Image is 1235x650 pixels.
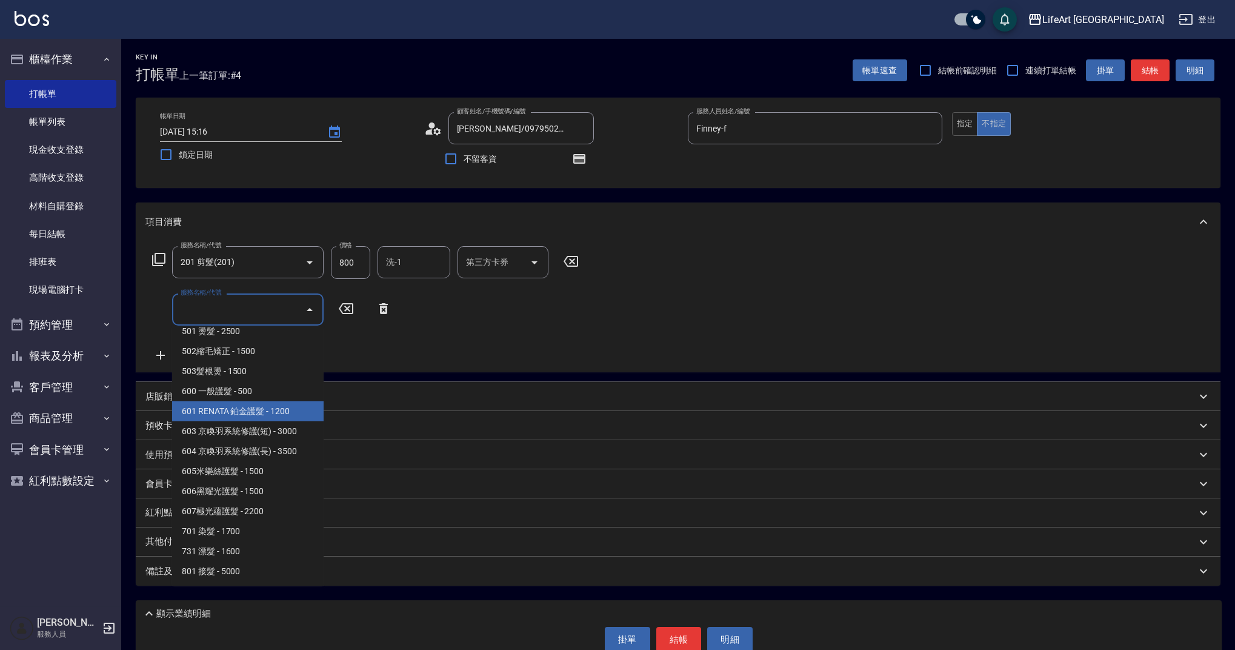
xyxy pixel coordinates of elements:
[1086,59,1125,82] button: 掛單
[172,401,324,421] span: 601 RENATA 鉑金護髮 - 1200
[10,616,34,640] img: Person
[5,276,116,304] a: 現場電腦打卡
[136,411,1220,440] div: 預收卡販賣
[37,617,99,629] h5: [PERSON_NAME]
[5,220,116,248] a: 每日結帳
[172,541,324,561] span: 731 漂髮 - 1600
[339,241,352,250] label: 價格
[172,521,324,541] span: 701 染髮 - 1700
[156,608,211,620] p: 顯示業績明細
[145,390,182,403] p: 店販銷售
[136,53,179,61] h2: Key In
[136,203,1220,241] div: 項目消費
[5,465,116,497] button: 紅利點數設定
[136,557,1220,586] div: 備註及來源
[15,11,49,26] img: Logo
[145,449,191,461] p: 使用預收卡
[938,64,997,77] span: 結帳前確認明細
[952,112,978,136] button: 指定
[160,112,185,121] label: 帳單日期
[5,309,116,341] button: 預約管理
[136,498,1220,528] div: 紅利點數剩餘點數: 0
[5,164,116,192] a: 高階收支登錄
[145,216,182,229] p: 項目消費
[5,248,116,276] a: 排班表
[181,288,221,297] label: 服務名稱/代號
[5,44,116,75] button: 櫃檯作業
[457,107,526,116] label: 顧客姓名/手機號碼/編號
[37,629,99,640] p: 服務人員
[172,361,324,381] span: 503髮根燙 - 1500
[977,112,1011,136] button: 不指定
[320,118,349,147] button: Choose date, selected date is 2025-10-06
[145,565,191,578] p: 備註及來源
[5,403,116,434] button: 商品管理
[136,528,1220,557] div: 其他付款方式入金可用餘額: 0
[181,241,221,250] label: 服務名稱/代號
[1131,59,1170,82] button: 結帳
[5,108,116,136] a: 帳單列表
[172,341,324,361] span: 502縮毛矯正 - 1500
[172,441,324,461] span: 604 京喚羽系統修護(長) - 3500
[172,481,324,501] span: 606黑耀光護髮 - 1500
[1176,59,1214,82] button: 明細
[172,421,324,441] span: 603 京喚羽系統修護(短) - 3000
[525,253,544,272] button: Open
[464,153,498,166] span: 不留客資
[300,253,319,272] button: Open
[145,420,191,432] p: 預收卡販賣
[1025,64,1076,77] span: 連續打單結帳
[136,382,1220,411] div: 店販銷售
[5,372,116,403] button: 客戶管理
[172,321,324,341] span: 501 燙髮 - 2500
[5,434,116,466] button: 會員卡管理
[993,7,1017,32] button: save
[172,381,324,401] span: 600 一般護髮 - 500
[136,469,1220,498] div: 會員卡銷售
[136,66,179,83] h3: 打帳單
[5,80,116,108] a: 打帳單
[172,461,324,481] span: 605米樂絲護髮 - 1500
[5,192,116,220] a: 材料自購登錄
[136,440,1220,469] div: 使用預收卡
[300,300,319,320] button: Close
[145,506,218,520] p: 紅利點數
[1174,8,1220,31] button: 登出
[145,535,257,549] p: 其他付款方式
[145,478,191,491] p: 會員卡銷售
[5,340,116,372] button: 報表及分析
[172,501,324,521] span: 607極光蘊護髮 - 2200
[172,561,324,581] span: 801 接髮 - 5000
[179,149,213,161] span: 鎖定日期
[160,122,315,142] input: YYYY/MM/DD hh:mm
[5,136,116,164] a: 現金收支登錄
[853,59,907,82] button: 帳單速查
[1023,7,1169,32] button: LifeArt [GEOGRAPHIC_DATA]
[179,68,242,83] span: 上一筆訂單:#4
[696,107,750,116] label: 服務人員姓名/編號
[1042,12,1164,27] div: LifeArt [GEOGRAPHIC_DATA]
